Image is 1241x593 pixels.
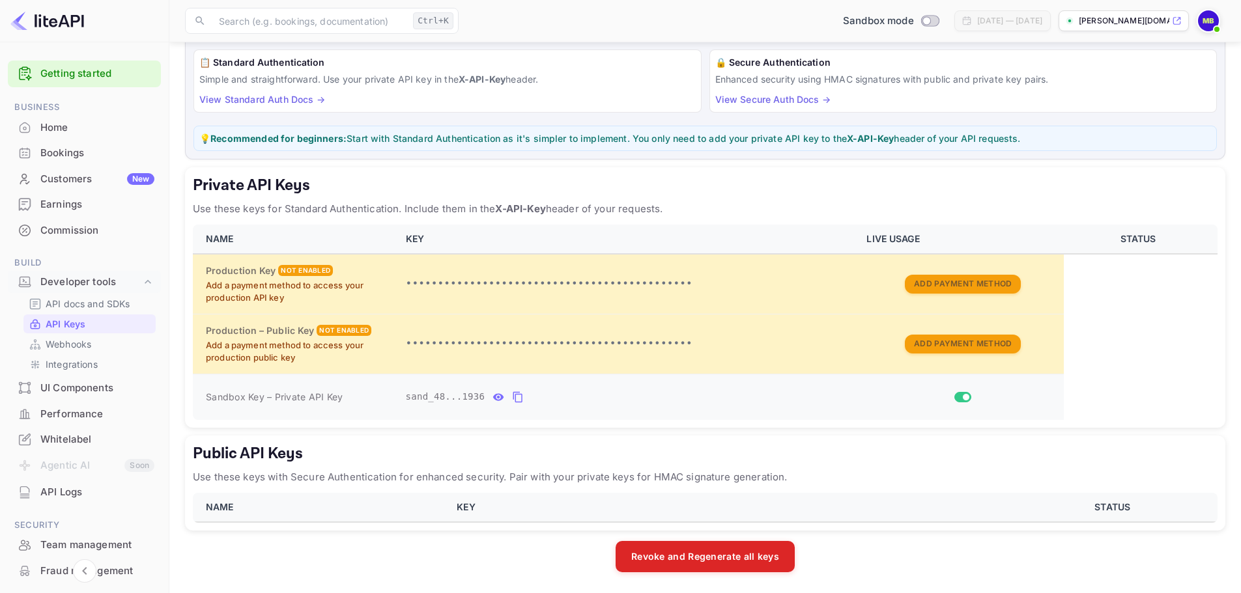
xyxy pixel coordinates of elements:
div: Ctrl+K [413,12,453,29]
div: Webhooks [23,335,156,353]
h6: Production – Public Key [206,324,314,338]
p: API docs and SDKs [46,297,130,310]
a: Earnings [8,192,161,216]
div: Performance [40,407,154,422]
strong: X-API-Key [847,133,894,144]
div: Bookings [40,146,154,161]
div: API Logs [40,485,154,500]
div: Developer tools [40,275,141,290]
div: Integrations [23,355,156,374]
span: Sandbox mode [843,14,914,29]
table: private api keys table [193,225,1218,420]
div: Home [40,120,154,135]
p: ••••••••••••••••••••••••••••••••••••••••••••• [406,276,851,292]
a: Integrations [29,357,150,371]
div: New [127,173,154,185]
a: Getting started [40,66,154,81]
button: Collapse navigation [73,559,96,583]
p: API Keys [46,317,85,331]
div: Commission [40,223,154,238]
h6: 📋 Standard Authentication [199,55,696,70]
p: Add a payment method to access your production API key [206,279,390,305]
th: STATUS [1012,493,1218,522]
table: public api keys table [193,493,1218,523]
div: CustomersNew [8,167,161,192]
div: Switch to Production mode [838,14,944,29]
strong: X-API-Key [459,74,506,85]
a: Fraud management [8,559,161,583]
a: View Secure Auth Docs → [715,94,831,105]
a: API Logs [8,480,161,504]
a: Bookings [8,141,161,165]
div: Performance [8,402,161,427]
div: UI Components [8,376,161,401]
div: Team management [8,532,161,558]
p: Integrations [46,357,98,371]
div: UI Components [40,381,154,396]
a: CustomersNew [8,167,161,191]
div: API docs and SDKs [23,294,156,313]
a: Whitelabel [8,427,161,451]
a: View Standard Auth Docs → [199,94,325,105]
a: Team management [8,532,161,557]
div: Not enabled [317,325,371,336]
th: NAME [193,493,449,522]
div: Earnings [8,192,161,217]
th: LIVE USAGE [859,225,1064,254]
div: Whitelabel [8,427,161,452]
img: Mike Bradway [1198,10,1219,31]
p: Add a payment method to access your production public key [206,339,390,365]
a: Webhooks [29,337,150,351]
div: Developer tools [8,271,161,294]
p: Use these keys for Standard Authentication. Include them in the header of your requests. [193,201,1218,217]
span: Sandbox Key – Private API Key [206,391,343,402]
strong: X-API-Key [495,202,545,215]
th: STATUS [1064,225,1218,254]
div: Bookings [8,141,161,166]
div: Fraud management [8,559,161,584]
p: Simple and straightforward. Use your private API key in the header. [199,72,696,86]
button: Add Payment Method [905,275,1021,294]
div: [DATE] — [DATE] [977,15,1042,27]
p: Webhooks [46,337,91,351]
div: API Keys [23,314,156,333]
h6: 🔒 Secure Authentication [715,55,1212,70]
h5: Private API Keys [193,175,1218,196]
div: Commission [8,218,161,243]
p: Use these keys with Secure Authentication for enhanced security. Pair with your private keys for ... [193,469,1218,485]
a: API Keys [29,317,150,331]
input: Search (e.g. bookings, documentation) [211,8,408,34]
p: 💡 Start with Standard Authentication as it's simpler to implement. You only need to add your priv... [199,131,1211,145]
div: API Logs [8,480,161,505]
div: Getting started [8,61,161,87]
a: Add Payment Method [905,277,1021,288]
div: Home [8,115,161,141]
p: [PERSON_NAME][DOMAIN_NAME][PERSON_NAME]... [1079,15,1169,27]
span: Business [8,100,161,115]
div: Customers [40,172,154,187]
p: Enhanced security using HMAC signatures with public and private key pairs. [715,72,1212,86]
a: Home [8,115,161,139]
span: Security [8,518,161,532]
a: Commission [8,218,161,242]
a: Performance [8,402,161,426]
div: Whitelabel [40,432,154,447]
th: KEY [398,225,859,254]
a: UI Components [8,376,161,400]
a: Add Payment Method [905,337,1021,348]
strong: Recommended for beginners: [210,133,347,144]
button: Revoke and Regenerate all keys [616,541,795,572]
div: Team management [40,538,154,553]
span: Build [8,256,161,270]
p: ••••••••••••••••••••••••••••••••••••••••••••• [406,336,851,352]
h5: Public API Keys [193,443,1218,464]
h6: Production Key [206,264,276,278]
th: KEY [449,493,1012,522]
div: Fraud management [40,564,154,579]
img: LiteAPI logo [10,10,84,31]
div: Earnings [40,197,154,212]
div: Not enabled [278,265,333,276]
th: NAME [193,225,398,254]
button: Add Payment Method [905,335,1021,353]
a: API docs and SDKs [29,297,150,310]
